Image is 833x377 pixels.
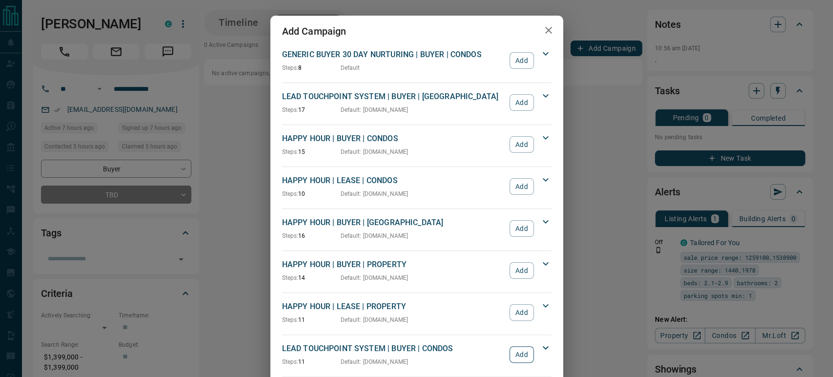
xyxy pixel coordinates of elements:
p: HAPPY HOUR | BUYER | [GEOGRAPHIC_DATA] [282,217,505,229]
button: Add [509,52,533,69]
p: 16 [282,231,341,240]
button: Add [509,262,533,279]
span: Steps: [282,64,299,71]
span: Steps: [282,190,299,197]
div: GENERIC BUYER 30 DAY NURTURING | BUYER | CONDOSSteps:8DefaultAdd [282,47,551,74]
div: HAPPY HOUR | BUYER | CONDOSSteps:15Default: [DOMAIN_NAME]Add [282,131,551,158]
button: Add [509,304,533,321]
p: HAPPY HOUR | BUYER | PROPERTY [282,259,505,271]
p: Default : [DOMAIN_NAME] [341,357,408,366]
p: GENERIC BUYER 30 DAY NURTURING | BUYER | CONDOS [282,49,505,61]
button: Add [509,220,533,237]
p: HAPPY HOUR | LEASE | CONDOS [282,175,505,187]
span: Steps: [282,358,299,365]
div: HAPPY HOUR | LEASE | CONDOSSteps:10Default: [DOMAIN_NAME]Add [282,173,551,200]
p: 11 [282,357,341,366]
p: 14 [282,273,341,282]
p: Default [341,63,360,72]
p: 17 [282,105,341,114]
div: HAPPY HOUR | LEASE | PROPERTYSteps:11Default: [DOMAIN_NAME]Add [282,299,551,326]
span: Steps: [282,274,299,281]
p: Default : [DOMAIN_NAME] [341,189,408,198]
p: Default : [DOMAIN_NAME] [341,147,408,156]
p: 11 [282,315,341,324]
span: Steps: [282,106,299,113]
span: Steps: [282,316,299,323]
p: Default : [DOMAIN_NAME] [341,273,408,282]
div: HAPPY HOUR | BUYER | [GEOGRAPHIC_DATA]Steps:16Default: [DOMAIN_NAME]Add [282,215,551,242]
p: LEAD TOUCHPOINT SYSTEM | BUYER | CONDOS [282,343,505,355]
span: Steps: [282,148,299,155]
div: LEAD TOUCHPOINT SYSTEM | BUYER | [GEOGRAPHIC_DATA]Steps:17Default: [DOMAIN_NAME]Add [282,89,551,116]
h2: Add Campaign [270,16,358,47]
p: 15 [282,147,341,156]
p: LEAD TOUCHPOINT SYSTEM | BUYER | [GEOGRAPHIC_DATA] [282,91,505,103]
p: HAPPY HOUR | LEASE | PROPERTY [282,301,505,313]
div: HAPPY HOUR | BUYER | PROPERTYSteps:14Default: [DOMAIN_NAME]Add [282,257,551,284]
button: Add [509,346,533,363]
p: Default : [DOMAIN_NAME] [341,105,408,114]
div: LEAD TOUCHPOINT SYSTEM | BUYER | CONDOSSteps:11Default: [DOMAIN_NAME]Add [282,341,551,368]
p: 10 [282,189,341,198]
button: Add [509,94,533,111]
p: HAPPY HOUR | BUYER | CONDOS [282,133,505,145]
p: Default : [DOMAIN_NAME] [341,315,408,324]
button: Add [509,136,533,153]
button: Add [509,178,533,195]
p: 8 [282,63,341,72]
span: Steps: [282,232,299,239]
p: Default : [DOMAIN_NAME] [341,231,408,240]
